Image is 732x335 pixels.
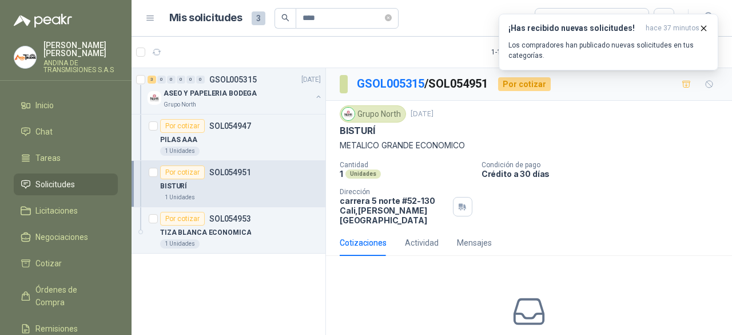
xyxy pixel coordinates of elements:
[357,77,424,90] a: GSOL005315
[186,76,195,84] div: 0
[35,283,107,309] span: Órdenes de Compra
[340,125,375,137] p: BISTURÍ
[340,169,343,179] p: 1
[491,43,550,61] div: 1 - 1 de 1
[508,40,709,61] p: Los compradores han publicado nuevas solicitudes en tus categorías.
[35,322,78,335] span: Remisiones
[35,178,75,191] span: Solicitudes
[164,100,196,109] p: Grupo North
[132,115,325,161] a: Por cotizarSOL054947PILAS AAA1 Unidades
[542,12,566,25] div: Todas
[252,11,265,25] span: 3
[160,135,197,145] p: PILAS AAA
[14,14,72,27] img: Logo peakr
[160,212,205,226] div: Por cotizar
[14,253,118,274] a: Cotizar
[14,200,118,222] a: Licitaciones
[340,161,472,169] p: Cantidad
[169,10,242,26] h1: Mis solicitudes
[405,237,439,249] div: Actividad
[160,181,187,192] p: BISTURÍ
[499,14,718,70] button: ¡Has recibido nuevas solicitudes!hace 37 minutos Los compradores han publicado nuevas solicitudes...
[209,76,257,84] p: GSOL005315
[132,161,325,207] a: Por cotizarSOL054951BISTURÍ1 Unidades
[482,161,727,169] p: Condición de pago
[35,99,54,112] span: Inicio
[14,121,118,143] a: Chat
[196,76,205,84] div: 0
[340,139,718,152] p: METALICO GRANDE ECONOMICO
[167,76,176,84] div: 0
[457,237,492,249] div: Mensajes
[301,74,321,85] p: [DATE]
[385,14,392,21] span: close-circle
[160,239,200,249] div: 1 Unidades
[14,226,118,248] a: Negociaciones
[35,125,53,138] span: Chat
[164,88,257,99] p: ASEO Y PAPELERIA BODEGA
[35,204,78,217] span: Licitaciones
[385,13,392,23] span: close-circle
[160,147,200,156] div: 1 Unidades
[35,231,88,243] span: Negociaciones
[177,76,185,84] div: 0
[160,193,200,202] div: 1 Unidades
[148,91,161,105] img: Company Logo
[498,77,551,91] div: Por cotizar
[340,105,406,123] div: Grupo North
[340,237,387,249] div: Cotizaciones
[148,73,323,109] a: 3 0 0 0 0 0 GSOL005315[DATE] Company LogoASEO Y PAPELERIA BODEGAGrupo North
[209,215,251,223] p: SOL054953
[160,227,251,238] p: TIZA BLANCA ECONOMICA
[14,174,118,195] a: Solicitudes
[340,188,448,196] p: Dirección
[482,169,727,179] p: Crédito a 30 días
[14,147,118,169] a: Tareas
[281,14,289,22] span: search
[357,75,489,93] p: / SOL054951
[14,279,118,313] a: Órdenes de Compra
[157,76,166,84] div: 0
[14,46,36,68] img: Company Logo
[43,41,118,57] p: [PERSON_NAME] [PERSON_NAME]
[35,257,62,270] span: Cotizar
[209,122,251,130] p: SOL054947
[132,207,325,254] a: Por cotizarSOL054953TIZA BLANCA ECONOMICA1 Unidades
[345,170,381,179] div: Unidades
[35,152,61,164] span: Tareas
[646,23,699,33] span: hace 37 minutos
[43,60,118,73] p: ANDINA DE TRANSMISIONES S.A.S
[411,109,433,120] p: [DATE]
[340,196,448,225] p: carrera 5 norte #52-130 Cali , [PERSON_NAME][GEOGRAPHIC_DATA]
[508,23,641,33] h3: ¡Has recibido nuevas solicitudes!
[160,119,205,133] div: Por cotizar
[148,76,156,84] div: 3
[160,165,205,179] div: Por cotizar
[209,168,251,176] p: SOL054951
[14,94,118,116] a: Inicio
[342,108,355,120] img: Company Logo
